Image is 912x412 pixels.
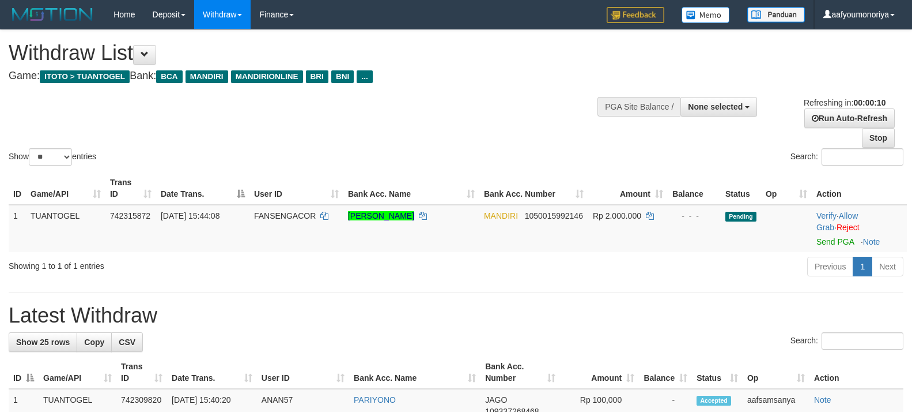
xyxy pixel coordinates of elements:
[343,172,479,205] th: Bank Acc. Name: activate to sort column ascending
[331,70,354,83] span: BNI
[9,356,39,389] th: ID: activate to sort column descending
[822,148,903,166] input: Search:
[9,148,96,166] label: Show entries
[761,172,812,205] th: Op: activate to sort column ascending
[119,338,135,347] span: CSV
[872,257,903,276] a: Next
[116,356,167,389] th: Trans ID: activate to sort column ascending
[853,98,885,107] strong: 00:00:10
[747,7,805,23] img: panduan.png
[682,7,730,23] img: Button%20Memo.svg
[853,257,872,276] a: 1
[607,7,664,23] img: Feedback.jpg
[167,356,257,389] th: Date Trans.: activate to sort column ascending
[9,304,903,327] h1: Latest Withdraw
[16,338,70,347] span: Show 25 rows
[249,172,343,205] th: User ID: activate to sort column ascending
[560,356,639,389] th: Amount: activate to sort column ascending
[9,205,26,252] td: 1
[9,332,77,352] a: Show 25 rows
[672,210,716,222] div: - - -
[9,256,372,272] div: Showing 1 to 1 of 1 entries
[692,356,743,389] th: Status: activate to sort column ascending
[639,356,692,389] th: Balance: activate to sort column ascending
[790,332,903,350] label: Search:
[668,172,721,205] th: Balance
[161,211,220,220] span: [DATE] 15:44:08
[862,128,895,148] a: Stop
[814,395,831,404] a: Note
[479,172,588,205] th: Bank Acc. Number: activate to sort column ascending
[688,102,743,111] span: None selected
[597,97,680,117] div: PGA Site Balance /
[357,70,372,83] span: ...
[306,70,328,83] span: BRI
[480,356,560,389] th: Bank Acc. Number: activate to sort column ascending
[807,257,853,276] a: Previous
[9,70,596,82] h4: Game: Bank:
[156,70,182,83] span: BCA
[26,205,105,252] td: TUANTOGEL
[231,70,303,83] span: MANDIRIONLINE
[9,42,596,65] h1: Withdraw List
[804,108,895,128] a: Run Auto-Refresh
[725,212,756,222] span: Pending
[809,356,903,389] th: Action
[680,97,757,117] button: None selected
[743,356,809,389] th: Op: activate to sort column ascending
[9,6,96,23] img: MOTION_logo.png
[816,237,854,246] a: Send PGA
[156,172,249,205] th: Date Trans.: activate to sort column descending
[29,148,72,166] select: Showentries
[186,70,228,83] span: MANDIRI
[816,211,858,232] span: ·
[9,172,26,205] th: ID
[721,172,761,205] th: Status
[790,148,903,166] label: Search:
[254,211,316,220] span: FANSENGACOR
[111,332,143,352] a: CSV
[837,223,860,232] a: Reject
[84,338,104,347] span: Copy
[588,172,668,205] th: Amount: activate to sort column ascending
[26,172,105,205] th: Game/API: activate to sort column ascending
[822,332,903,350] input: Search:
[349,356,480,389] th: Bank Acc. Name: activate to sort column ascending
[593,211,641,220] span: Rp 2.000.000
[485,395,507,404] span: JAGO
[77,332,112,352] a: Copy
[484,211,518,220] span: MANDIRI
[39,356,116,389] th: Game/API: activate to sort column ascending
[812,205,907,252] td: · ·
[110,211,150,220] span: 742315872
[804,98,885,107] span: Refreshing in:
[105,172,156,205] th: Trans ID: activate to sort column ascending
[257,356,349,389] th: User ID: activate to sort column ascending
[816,211,858,232] a: Allow Grab
[812,172,907,205] th: Action
[348,211,414,220] a: [PERSON_NAME]
[697,396,731,406] span: Accepted
[354,395,396,404] a: PARIYONO
[816,211,837,220] a: Verify
[863,237,880,246] a: Note
[40,70,130,83] span: ITOTO > TUANTOGEL
[525,211,583,220] span: Copy 1050015992146 to clipboard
